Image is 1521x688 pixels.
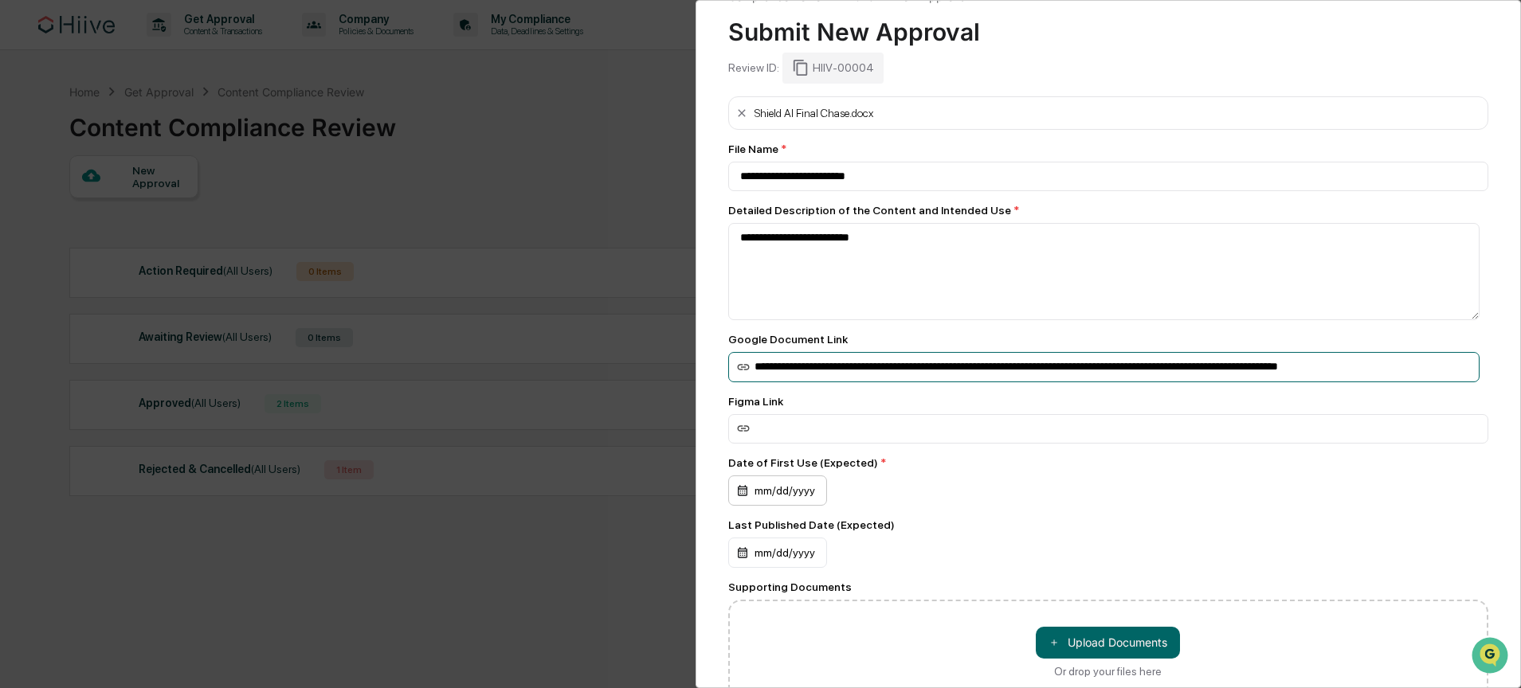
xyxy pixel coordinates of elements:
[755,107,873,119] div: Shield AI Final Chase.docx
[116,202,128,215] div: 🗄️
[728,475,827,506] div: mm/dd/yyyy
[54,138,202,150] div: We're available if you need us!
[728,5,1489,46] div: Submit New Approval
[16,122,45,150] img: 1746055101610-c473b297-6a78-478c-a979-82029cc54cd1
[10,194,109,223] a: 🖐️Preclearance
[10,225,107,253] a: 🔎Data Lookup
[728,61,779,74] div: Review ID:
[16,233,29,245] div: 🔎
[728,537,827,568] div: mm/dd/yyyy
[728,518,1489,531] div: Last Published Date (Expected)
[54,122,261,138] div: Start new chat
[271,127,290,146] button: Start new chat
[1049,635,1060,650] span: ＋
[728,333,1489,346] div: Google Document Link
[109,194,204,223] a: 🗄️Attestations
[32,231,100,247] span: Data Lookup
[159,270,193,282] span: Pylon
[112,269,193,282] a: Powered byPylon
[1054,665,1162,678] div: Or drop your files here
[728,204,1489,217] div: Detailed Description of the Content and Intended Use
[16,33,290,59] p: How can we help?
[1036,627,1180,659] button: Or drop your files here
[1470,635,1513,678] iframe: Open customer support
[728,395,1489,408] div: Figma Link
[728,143,1489,155] div: File Name
[32,201,103,217] span: Preclearance
[782,53,884,83] div: HIIV-00004
[131,201,198,217] span: Attestations
[728,580,1489,593] div: Supporting Documents
[16,202,29,215] div: 🖐️
[728,456,1489,469] div: Date of First Use (Expected)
